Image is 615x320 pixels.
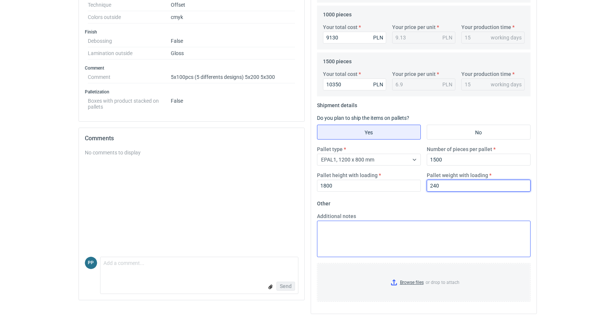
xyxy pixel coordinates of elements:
[85,257,97,269] figcaption: PP
[317,212,356,220] label: Additional notes
[427,180,531,192] input: 0
[85,65,298,71] h3: Comment
[171,95,295,110] dd: False
[392,70,436,78] label: Your price per unit
[373,81,383,88] div: PLN
[373,34,383,41] div: PLN
[323,55,352,64] legend: 1500 pieces
[317,180,421,192] input: 0
[491,81,522,88] div: working days
[461,70,511,78] label: Your production time
[323,23,358,31] label: Your total cost
[392,23,436,31] label: Your price per unit
[427,125,531,140] label: No
[323,70,358,78] label: Your total cost
[427,172,488,179] label: Pallet weight with loading
[317,198,330,207] legend: Other
[427,154,531,166] input: 0
[321,157,374,163] span: EPAL1, 1200 x 800 mm
[276,282,295,291] button: Send
[171,11,295,23] dd: cmyk
[85,149,298,156] div: No comments to display
[85,89,298,95] h3: Palletization
[171,35,295,47] dd: False
[317,125,421,140] label: Yes
[171,47,295,60] dd: Gloss
[317,172,378,179] label: Pallet height with loading
[317,115,409,121] label: Do you plan to ship the items on pallets?
[317,263,530,301] label: or drop to attach
[88,95,171,110] dt: Boxes with product stacked on pallets
[280,284,292,289] span: Send
[171,71,295,83] dd: 5x100pcs (5 differents designs) 5x200 5x300
[317,145,343,153] label: Pallet type
[88,35,171,47] dt: Debossing
[323,9,352,17] legend: 1000 pieces
[461,23,511,31] label: Your production time
[491,34,522,41] div: working days
[88,71,171,83] dt: Comment
[427,145,492,153] label: Number of pieces per pallet
[85,134,298,143] h2: Comments
[88,11,171,23] dt: Colors outside
[317,99,357,108] legend: Shipment details
[442,34,452,41] div: PLN
[442,81,452,88] div: PLN
[85,29,298,35] h3: Finish
[85,257,97,269] div: Paweł Puch
[88,47,171,60] dt: Lamination outside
